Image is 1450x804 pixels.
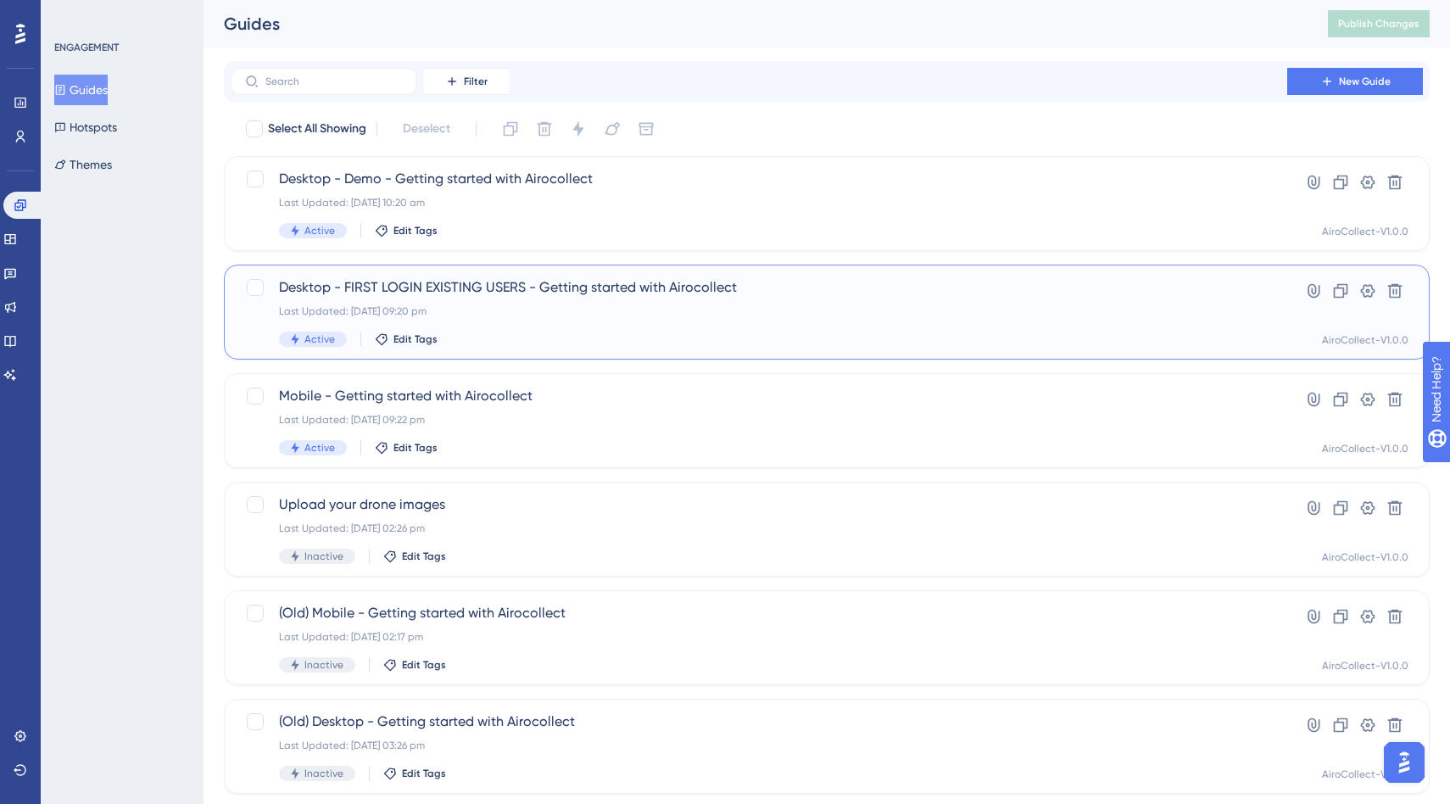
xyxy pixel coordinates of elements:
[279,603,1239,623] span: (Old) Mobile - Getting started with Airocollect
[402,767,446,780] span: Edit Tags
[224,12,1285,36] div: Guides
[54,41,119,54] div: ENGAGEMENT
[304,441,335,455] span: Active
[383,658,446,672] button: Edit Tags
[393,224,438,237] span: Edit Tags
[54,112,117,142] button: Hotspots
[265,75,403,87] input: Search
[375,441,438,455] button: Edit Tags
[393,332,438,346] span: Edit Tags
[424,68,509,95] button: Filter
[403,119,450,139] span: Deselect
[54,149,112,180] button: Themes
[1322,659,1408,673] div: AiroCollect-V1.0.0
[279,277,1239,298] span: Desktop - FIRST LOGIN EXISTING USERS - Getting started with Airocollect
[268,119,366,139] span: Select All Showing
[279,196,1239,209] div: Last Updated: [DATE] 10:20 am
[279,739,1239,752] div: Last Updated: [DATE] 03:26 pm
[279,304,1239,318] div: Last Updated: [DATE] 09:20 pm
[304,658,343,672] span: Inactive
[40,4,106,25] span: Need Help?
[393,441,438,455] span: Edit Tags
[304,224,335,237] span: Active
[464,75,488,88] span: Filter
[279,630,1239,644] div: Last Updated: [DATE] 02:17 pm
[1328,10,1430,37] button: Publish Changes
[402,550,446,563] span: Edit Tags
[279,386,1239,406] span: Mobile - Getting started with Airocollect
[304,767,343,780] span: Inactive
[279,494,1239,515] span: Upload your drone images
[304,332,335,346] span: Active
[1322,333,1408,347] div: AiroCollect-V1.0.0
[279,522,1239,535] div: Last Updated: [DATE] 02:26 pm
[383,767,446,780] button: Edit Tags
[54,75,108,105] button: Guides
[383,550,446,563] button: Edit Tags
[375,224,438,237] button: Edit Tags
[402,658,446,672] span: Edit Tags
[1338,17,1419,31] span: Publish Changes
[1322,768,1408,781] div: AiroCollect-V1.0.0
[279,712,1239,732] span: (Old) Desktop - Getting started with Airocollect
[1322,225,1408,238] div: AiroCollect-V1.0.0
[1322,550,1408,564] div: AiroCollect-V1.0.0
[1339,75,1391,88] span: New Guide
[279,413,1239,427] div: Last Updated: [DATE] 09:22 pm
[279,169,1239,189] span: Desktop - Demo - Getting started with Airocollect
[388,114,466,144] button: Deselect
[375,332,438,346] button: Edit Tags
[1322,442,1408,455] div: AiroCollect-V1.0.0
[304,550,343,563] span: Inactive
[1287,68,1423,95] button: New Guide
[1379,737,1430,788] iframe: UserGuiding AI Assistant Launcher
